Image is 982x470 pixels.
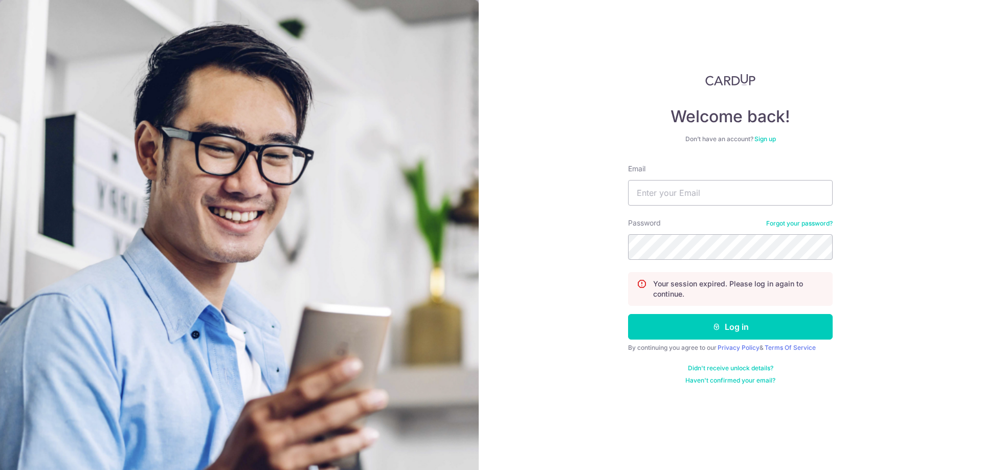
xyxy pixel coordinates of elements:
a: Sign up [754,135,776,143]
a: Didn't receive unlock details? [688,364,773,372]
a: Forgot your password? [766,219,833,228]
a: Terms Of Service [765,344,816,351]
div: Don’t have an account? [628,135,833,143]
label: Password [628,218,661,228]
a: Privacy Policy [718,344,760,351]
div: By continuing you agree to our & [628,344,833,352]
h4: Welcome back! [628,106,833,127]
button: Log in [628,314,833,340]
p: Your session expired. Please log in again to continue. [653,279,824,299]
label: Email [628,164,645,174]
img: CardUp Logo [705,74,755,86]
input: Enter your Email [628,180,833,206]
a: Haven't confirmed your email? [685,376,775,385]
